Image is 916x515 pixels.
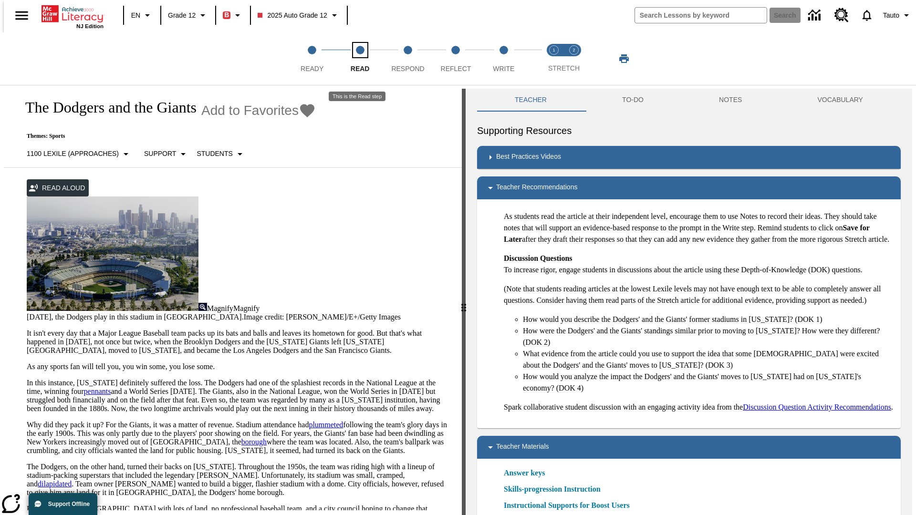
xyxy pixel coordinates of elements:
p: To increase rigor, engage students in discussions about the article using these Depth-of-Knowledg... [504,253,893,276]
button: Boost Class color is red. Change class color [219,7,247,24]
button: Print [609,50,639,67]
div: reading [4,89,462,510]
div: Teacher Materials [477,436,901,459]
button: VOCABULARY [780,89,901,112]
span: [DATE], the Dodgers play in this stadium in [GEOGRAPHIC_DATA]. [27,313,244,321]
span: Write [493,65,514,72]
span: Respond [391,65,424,72]
input: search field [635,8,767,23]
a: Notifications [854,3,879,28]
a: Answer keys, Will open in new browser window or tab [504,467,545,479]
li: What evidence from the article could you use to support the idea that some [DEMOGRAPHIC_DATA] wer... [523,348,893,371]
p: 1100 Lexile (Approaches) [27,149,119,159]
p: Themes: Sports [15,133,316,140]
span: Add to Favorites [201,103,299,118]
li: How would you analyze the impact the Dodgers' and the Giants' moves to [US_STATE] had on [US_STAT... [523,371,893,394]
p: It isn't every day that a Major League Baseball team packs up its bats and balls and leaves its h... [27,329,450,355]
text: 2 [572,48,575,52]
button: Language: EN, Select a language [127,7,157,24]
button: Profile/Settings [879,7,916,24]
button: Add to Favorites - The Dodgers and the Giants [201,102,316,119]
li: How would you describe the Dodgers' and the Giants' former stadiums in [US_STATE]? (DOK 1) [523,314,893,325]
button: Reflect step 4 of 5 [428,32,483,85]
div: Press Enter or Spacebar and then press right and left arrow keys to move the slider [462,89,466,515]
a: pennants [84,387,111,395]
div: activity [466,89,912,515]
strong: Save for Later [504,224,870,243]
button: NOTES [681,89,780,112]
button: Select Lexile, 1100 Lexile (Approaches) [23,145,135,163]
div: Home [42,3,104,29]
button: TO-DO [584,89,681,112]
span: Reflect [441,65,471,72]
span: NJ Edition [76,23,104,29]
p: The Dodgers, on the other hand, turned their backs on [US_STATE]. Throughout the 1950s, the team ... [27,463,450,497]
span: EN [131,10,140,21]
button: Ready step 1 of 5 [284,32,340,85]
p: Spark collaborative student discussion with an engaging activity idea from the . [504,402,893,413]
button: Respond step 3 of 5 [380,32,436,85]
button: Write step 5 of 5 [476,32,531,85]
span: Support Offline [48,501,90,507]
button: Stretch Read step 1 of 2 [540,32,568,85]
span: Magnify [207,304,233,312]
a: dilapidated [38,480,72,488]
div: Best Practices Videos [477,146,901,169]
p: Support [144,149,176,159]
h6: Supporting Resources [477,123,901,138]
div: Teacher Recommendations [477,176,901,199]
p: (Note that students reading articles at the lowest Lexile levels may not have enough text to be a... [504,283,893,306]
img: Magnify [198,303,207,311]
p: Teacher Materials [496,442,549,453]
strong: Discussion Questions [504,254,572,262]
button: Scaffolds, Support [140,145,193,163]
button: Read Aloud [27,179,89,197]
text: 1 [552,48,555,52]
span: Read [351,65,370,72]
p: In this instance, [US_STATE] definitely suffered the loss. The Dodgers had one of the splashiest ... [27,379,450,413]
span: Tauto [883,10,899,21]
span: Image credit: [PERSON_NAME]/E+/Getty Images [244,313,401,321]
button: Teacher [477,89,584,112]
a: Skills-progression Instruction, Will open in new browser window or tab [504,484,601,495]
span: Magnify [233,304,260,312]
a: Data Center [802,2,829,29]
p: As students read the article at their independent level, encourage them to use Notes to record th... [504,211,893,245]
p: Teacher Recommendations [496,182,577,194]
div: This is the Read step [329,92,385,101]
span: B [224,9,229,21]
p: Best Practices Videos [496,152,561,163]
p: Why did they pack it up? For the Giants, it was a matter of revenue. Stadium attendance had follo... [27,421,450,455]
button: Grade: Grade 12, Select a grade [164,7,212,24]
div: Instructional Panel Tabs [477,89,901,112]
span: STRETCH [548,64,580,72]
span: 2025 Auto Grade 12 [258,10,327,21]
a: Discussion Question Activity Recommendations [743,403,891,411]
button: Open side menu [8,1,36,30]
h1: The Dodgers and the Giants [15,99,197,116]
button: Stretch Respond step 2 of 2 [560,32,588,85]
li: How were the Dodgers' and the Giants' standings similar prior to moving to [US_STATE]? How were t... [523,325,893,348]
p: Students [197,149,232,159]
a: Resource Center, Will open in new tab [829,2,854,28]
span: Grade 12 [168,10,196,21]
a: plummeted [309,421,343,429]
button: Read step 2 of 5 [332,32,387,85]
button: Support Offline [29,493,97,515]
a: Instructional Supports for Boost Users, Will open in new browser window or tab [504,500,630,511]
button: Select Student [193,145,249,163]
a: borough [241,438,267,446]
span: Ready [301,65,323,72]
p: As any sports fan will tell you, you win some, you lose some. [27,362,450,371]
button: Class: 2025 Auto Grade 12, Select your class [254,7,343,24]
